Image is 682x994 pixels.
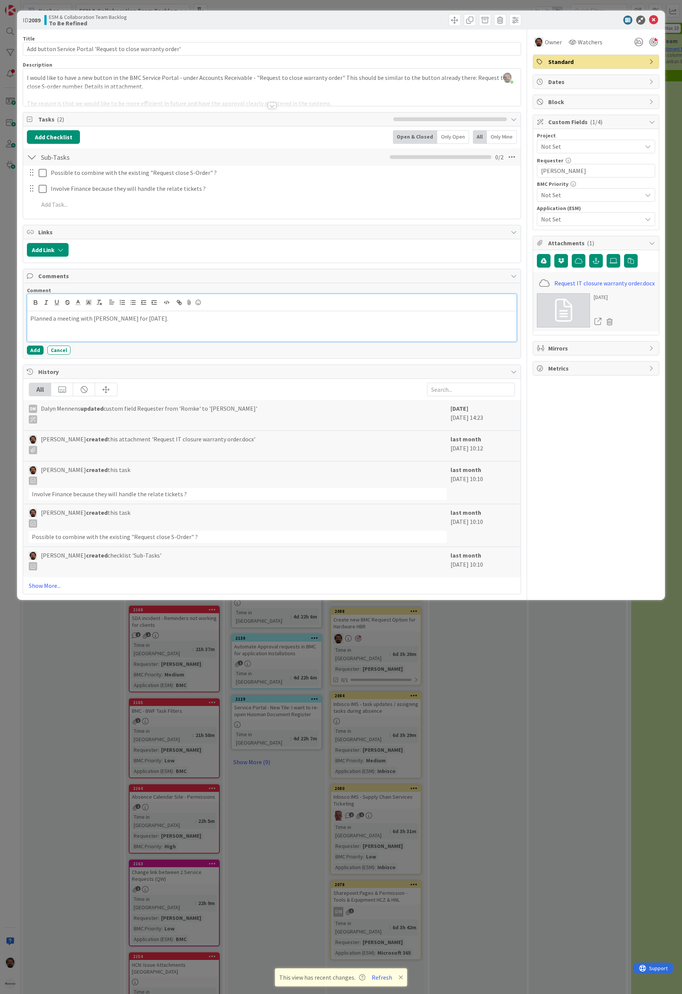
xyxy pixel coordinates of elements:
[548,77,645,86] span: Dates
[545,37,562,47] span: Owner
[437,130,469,144] div: Only Open
[279,973,365,982] span: This view has recent changes.
[47,346,70,355] button: Cancel
[473,130,487,144] div: All
[86,466,108,474] b: created
[450,551,515,573] div: [DATE] 10:10
[369,972,395,982] button: Refresh
[49,14,127,20] span: ESM & Collaboration Team Backlog
[594,293,616,301] div: [DATE]
[51,184,515,193] p: Involve Finance because they will handle the relate tickets ?
[393,130,437,144] div: Open & Closed
[450,552,481,559] b: last month
[27,346,44,355] button: Add
[548,364,645,373] span: Metrics
[450,466,481,474] b: last month
[49,20,127,26] b: To Be Refined
[80,405,103,412] b: updated
[502,72,513,83] img: OnCl7LGpK6aSgKCc2ZdSmTqaINaX6qd1.png
[495,153,504,162] span: 0 / 2
[51,168,515,177] p: Possible to combine with the existing "Request close S-Order" ?
[86,552,108,559] b: created
[427,383,515,396] input: Search...
[537,133,655,138] div: Project
[548,344,645,353] span: Mirrors
[38,271,507,280] span: Comments
[29,531,447,543] div: Possible to combine with the existing "Request close S-Order" ?
[29,435,37,444] img: AC
[27,73,517,90] p: I would like to have a new button in the BMC Service Portal - under Accounts Receivable - "Reques...
[38,227,507,237] span: Links
[38,115,389,124] span: Tasks
[23,35,35,42] label: Title
[38,150,209,164] input: Add Checklist...
[27,287,51,294] span: Comment
[27,243,69,257] button: Add Link
[41,551,161,570] span: [PERSON_NAME] checklist 'Sub-Tasks'
[450,404,515,427] div: [DATE] 14:23
[450,509,481,516] b: last month
[41,508,130,528] span: [PERSON_NAME] this task
[29,488,447,500] div: Involve Finance because they will handle the relate tickets ?
[29,405,37,413] div: DM
[541,214,638,224] span: Not Set
[534,37,543,47] img: AC
[41,465,130,485] span: [PERSON_NAME] this task
[548,238,645,248] span: Attachments
[541,190,638,200] span: Not Set
[41,435,255,454] span: [PERSON_NAME] this attachment 'Request IT closure warranty order.docx'
[554,279,655,288] a: Request IT closure warranty order.docx
[590,118,602,126] span: ( 1/4 )
[27,130,80,144] button: Add Checklist
[29,552,37,560] img: AC
[450,405,468,412] b: [DATE]
[578,37,602,47] span: Watchers
[38,367,507,376] span: History
[548,97,645,106] span: Block
[450,435,515,457] div: [DATE] 10:12
[57,115,64,123] span: ( 2 )
[23,42,521,56] input: type card name here...
[29,383,51,396] div: All
[29,466,37,474] img: AC
[537,206,655,211] div: Application (ESM)
[537,157,563,164] label: Requester
[587,239,594,247] span: ( 1 )
[30,314,513,323] p: Planned a meeting with [PERSON_NAME] for [DATE].
[23,61,52,68] span: Description
[537,181,655,187] div: BMC Priority
[450,435,481,443] b: last month
[29,509,37,517] img: AC
[41,404,257,424] span: Dalyn Mennens custom field Requester from 'Romke' to '[PERSON_NAME]'
[86,509,108,516] b: created
[450,508,515,543] div: [DATE] 10:10
[23,16,41,25] span: ID
[450,465,515,500] div: [DATE] 10:10
[487,130,517,144] div: Only Mine
[16,1,34,10] span: Support
[548,57,645,66] span: Standard
[548,117,645,126] span: Custom Fields
[86,435,108,443] b: created
[28,16,41,24] b: 2089
[29,581,515,590] a: Show More...
[541,141,638,152] span: Not Set
[594,317,602,327] a: Open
